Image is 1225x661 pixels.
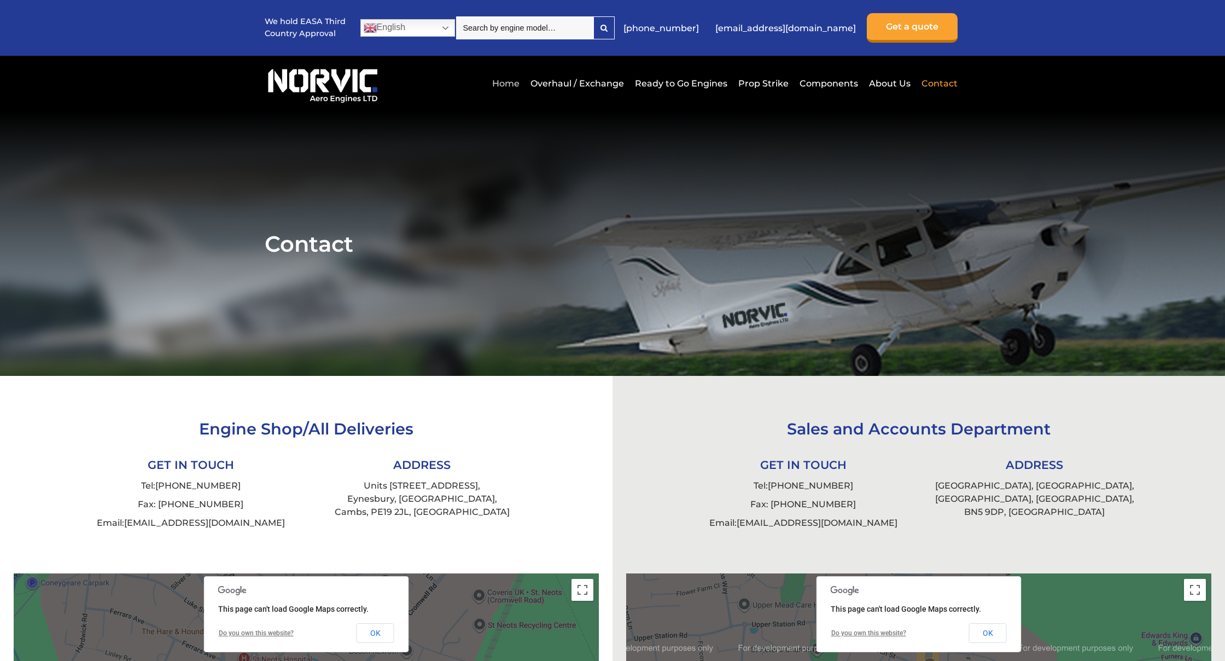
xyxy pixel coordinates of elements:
button: Toggle fullscreen view [571,579,593,601]
a: [EMAIL_ADDRESS][DOMAIN_NAME] [710,15,861,42]
a: Get a quote [867,13,958,43]
a: Components [797,70,861,97]
a: [EMAIL_ADDRESS][DOMAIN_NAME] [737,518,897,528]
img: Norvic Aero Engines logo [265,64,381,103]
a: Prop Strike [736,70,791,97]
li: Fax: [PHONE_NUMBER] [75,495,306,514]
li: Fax: [PHONE_NUMBER] [687,495,919,514]
p: We hold EASA Third Country Approval [265,16,347,39]
h3: Sales and Accounts Department [687,419,1150,438]
li: ADDRESS [919,454,1150,476]
li: GET IN TOUCH [75,454,306,476]
h3: Engine Shop/All Deliveries [75,419,538,438]
li: Units [STREET_ADDRESS], Eynesbury, [GEOGRAPHIC_DATA], Cambs, PE19 2JL, [GEOGRAPHIC_DATA] [306,477,538,521]
li: Tel: [687,477,919,495]
a: Ready to Go Engines [632,70,730,97]
a: Do you own this website? [831,629,906,637]
li: Email: [687,514,919,532]
a: [PHONE_NUMBER] [768,480,853,491]
a: [EMAIL_ADDRESS][DOMAIN_NAME] [124,518,285,528]
a: [PHONE_NUMBER] [155,480,241,491]
span: This page can't load Google Maps correctly. [831,605,981,613]
li: GET IN TOUCH [687,454,919,476]
a: English [360,19,455,37]
img: en [364,21,377,34]
a: [PHONE_NUMBER] [618,15,704,42]
li: [GEOGRAPHIC_DATA], [GEOGRAPHIC_DATA], [GEOGRAPHIC_DATA], [GEOGRAPHIC_DATA], BN5 9DP, [GEOGRAPHIC_... [919,477,1150,521]
li: Tel: [75,477,306,495]
input: Search by engine model… [456,16,593,39]
a: Overhaul / Exchange [528,70,627,97]
button: OK [969,623,1007,643]
a: Home [489,70,522,97]
li: Email: [75,514,306,532]
li: ADDRESS [306,454,538,476]
span: This page can't load Google Maps correctly. [218,605,369,613]
a: Contact [919,70,958,97]
a: Do you own this website? [219,629,294,637]
button: Toggle fullscreen view [1184,579,1206,601]
a: About Us [866,70,913,97]
button: OK [357,623,394,643]
h1: Contact [265,230,961,257]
